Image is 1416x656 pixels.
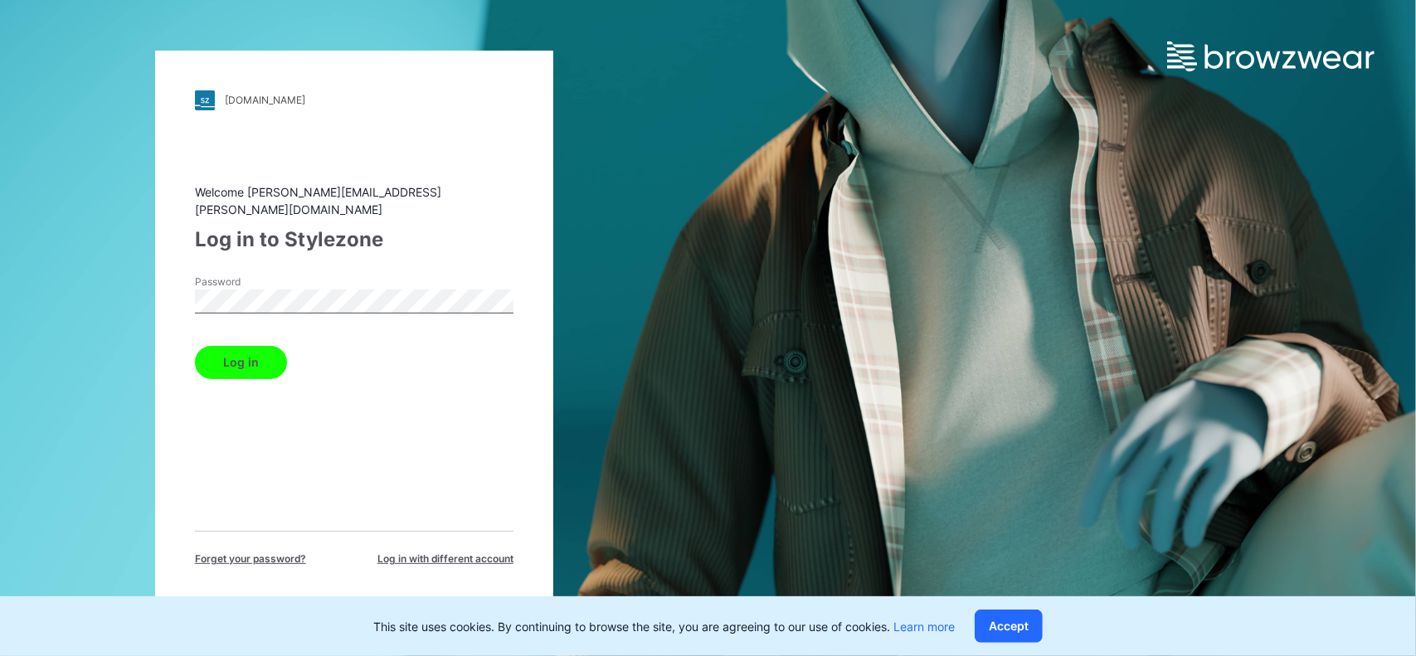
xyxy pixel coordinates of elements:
a: Learn more [893,620,955,634]
a: [DOMAIN_NAME] [195,90,513,110]
div: Log in to Stylezone [195,225,513,255]
img: browzwear-logo.e42bd6dac1945053ebaf764b6aa21510.svg [1167,41,1375,71]
div: [DOMAIN_NAME] [225,94,305,106]
label: Password [195,275,311,289]
button: Log in [195,346,287,379]
img: stylezone-logo.562084cfcfab977791bfbf7441f1a819.svg [195,90,215,110]
p: This site uses cookies. By continuing to browse the site, you are agreeing to our use of cookies. [373,618,955,635]
button: Accept [975,610,1043,643]
span: Forget your password? [195,552,306,566]
div: Welcome [PERSON_NAME][EMAIL_ADDRESS][PERSON_NAME][DOMAIN_NAME] [195,183,513,218]
span: Log in with different account [377,552,513,566]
